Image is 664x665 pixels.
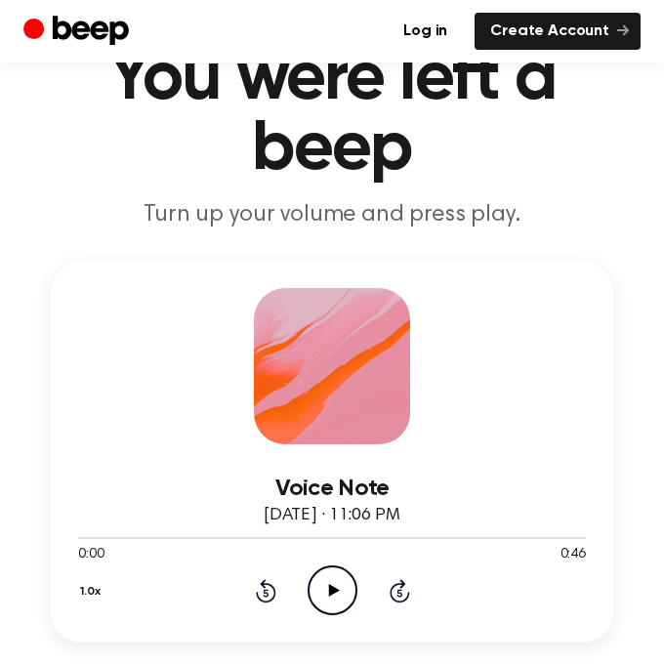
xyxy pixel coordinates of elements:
[475,13,641,50] a: Create Account
[388,13,463,50] a: Log in
[23,13,134,51] a: Beep
[78,545,104,565] span: 0:00
[78,575,108,608] button: 1.0x
[78,476,586,502] h3: Voice Note
[560,545,586,565] span: 0:46
[264,507,400,524] span: [DATE] · 11:06 PM
[23,44,641,185] h1: You were left a beep
[23,200,641,229] p: Turn up your volume and press play.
